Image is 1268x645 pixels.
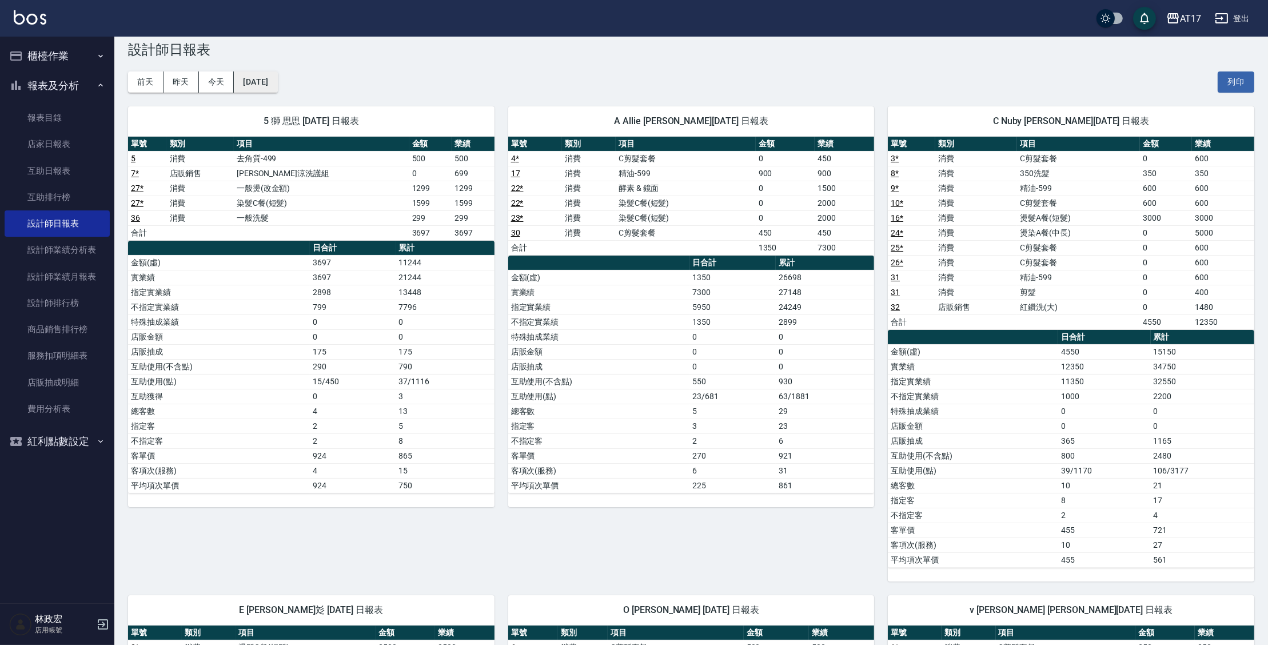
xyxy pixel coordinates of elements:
th: 項目 [1017,137,1140,152]
td: 11350 [1058,374,1150,389]
h3: 設計師日報表 [128,42,1254,58]
td: 3 [396,389,495,404]
td: 0 [1140,285,1192,300]
td: 金額(虛) [128,255,310,270]
div: AT17 [1180,11,1201,26]
a: 設計師排行榜 [5,290,110,316]
td: 0 [1140,270,1192,285]
table: a dense table [508,256,875,493]
td: 一般燙(改金額) [234,181,409,196]
td: 6 [776,433,874,448]
td: 0 [409,166,452,181]
td: 299 [409,210,452,225]
td: 消費 [935,270,1017,285]
td: 互助使用(不含點) [508,374,690,389]
td: 2200 [1151,389,1254,404]
td: 1299 [409,181,452,196]
a: 設計師日報表 [5,210,110,237]
td: 互助使用(點) [508,389,690,404]
td: 店販銷售 [935,300,1017,314]
span: C Nuby [PERSON_NAME][DATE] 日報表 [902,116,1241,127]
td: 染髮C餐(短髮) [616,210,756,225]
td: 27148 [776,285,874,300]
td: 1500 [815,181,874,196]
a: 設計師業績月報表 [5,264,110,290]
th: 單號 [508,137,562,152]
td: 精油-599 [1017,181,1140,196]
td: 3000 [1192,210,1254,225]
td: 8 [396,433,495,448]
td: 指定客 [888,493,1058,508]
td: C剪髮套餐 [616,225,756,240]
th: 累計 [1151,330,1254,345]
th: 類別 [935,137,1017,152]
td: 12350 [1058,359,1150,374]
td: 2899 [776,314,874,329]
a: 30 [511,228,520,237]
td: 0 [1140,240,1192,255]
th: 累計 [776,256,874,270]
td: 350 [1192,166,1254,181]
td: 0 [1140,255,1192,270]
td: 合計 [888,314,935,329]
td: 7796 [396,300,495,314]
td: 0 [756,196,815,210]
h5: 林政宏 [35,614,93,625]
a: 互助排行榜 [5,184,110,210]
td: 29 [776,404,874,419]
td: 消費 [562,225,616,240]
td: 0 [690,344,776,359]
td: 600 [1192,181,1254,196]
td: 3697 [310,255,396,270]
td: 消費 [935,240,1017,255]
td: 1350 [690,270,776,285]
table: a dense table [128,137,495,241]
td: 互助使用(點) [128,374,310,389]
td: 10 [1058,478,1150,493]
td: 不指定客 [508,433,690,448]
td: 染髮C餐(短髮) [234,196,409,210]
td: 225 [690,478,776,493]
td: 指定客 [508,419,690,433]
td: 1299 [452,181,495,196]
td: 合計 [128,225,167,240]
td: 7300 [690,285,776,300]
td: 1480 [1192,300,1254,314]
td: 26698 [776,270,874,285]
td: 0 [1140,151,1192,166]
td: 0 [1140,225,1192,240]
th: 日合計 [1058,330,1150,345]
td: 不指定實業績 [888,389,1058,404]
td: 店販抽成 [128,344,310,359]
table: a dense table [888,137,1254,330]
td: 平均項次單價 [128,478,310,493]
td: 455 [1058,523,1150,537]
td: 10 [1058,537,1150,552]
td: 24249 [776,300,874,314]
td: 店販金額 [508,344,690,359]
td: 8 [1058,493,1150,508]
a: 店家日報表 [5,131,110,157]
img: Logo [14,10,46,25]
td: 剪髮 [1017,285,1140,300]
td: C剪髮套餐 [1017,196,1140,210]
th: 單號 [888,137,935,152]
td: 0 [690,329,776,344]
th: 累計 [396,241,495,256]
td: 0 [310,389,396,404]
td: C剪髮套餐 [1017,255,1140,270]
td: 特殊抽成業績 [128,314,310,329]
td: 酵素 & 鏡面 [616,181,756,196]
th: 日合計 [310,241,396,256]
td: 平均項次單價 [888,552,1058,567]
td: 不指定客 [888,508,1058,523]
td: 0 [756,151,815,166]
td: 消費 [935,196,1017,210]
td: 2 [310,433,396,448]
td: 11244 [396,255,495,270]
td: 燙染A餐(中長) [1017,225,1140,240]
td: 17 [1151,493,1254,508]
td: 34750 [1151,359,1254,374]
img: Person [9,613,32,636]
td: 21 [1151,478,1254,493]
